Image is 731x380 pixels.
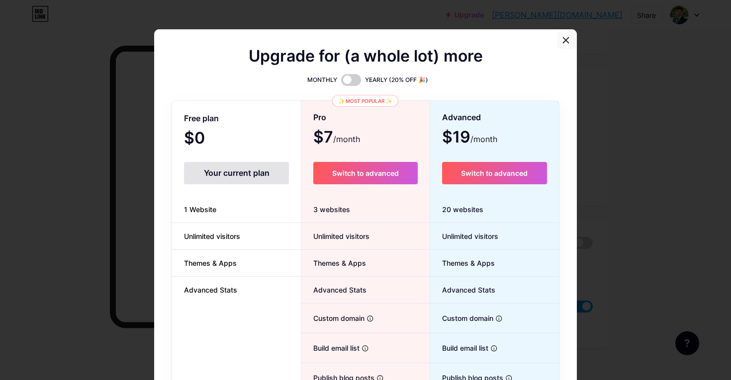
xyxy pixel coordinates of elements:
[301,231,369,241] span: Unlimited visitors
[430,231,498,241] span: Unlimited visitors
[301,258,366,268] span: Themes & Apps
[301,313,365,323] span: Custom domain
[301,343,360,353] span: Build email list
[307,75,337,85] span: MONTHLY
[313,109,326,126] span: Pro
[430,285,495,295] span: Advanced Stats
[333,133,360,145] span: /month
[430,196,559,223] div: 20 websites
[461,169,528,177] span: Switch to advanced
[301,285,366,295] span: Advanced Stats
[442,109,481,126] span: Advanced
[332,95,398,107] div: ✨ Most popular ✨
[313,162,417,184] button: Switch to advanced
[172,258,249,268] span: Themes & Apps
[172,285,249,295] span: Advanced Stats
[172,231,252,241] span: Unlimited visitors
[313,131,360,145] span: $7
[184,132,232,146] span: $0
[430,313,493,323] span: Custom domain
[430,258,495,268] span: Themes & Apps
[430,343,488,353] span: Build email list
[365,75,428,85] span: YEARLY (20% OFF 🎉)
[184,110,219,127] span: Free plan
[442,131,497,145] span: $19
[249,50,483,62] span: Upgrade for (a whole lot) more
[184,162,289,184] div: Your current plan
[301,196,429,223] div: 3 websites
[172,204,228,215] span: 1 Website
[332,169,399,177] span: Switch to advanced
[442,162,547,184] button: Switch to advanced
[470,133,497,145] span: /month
